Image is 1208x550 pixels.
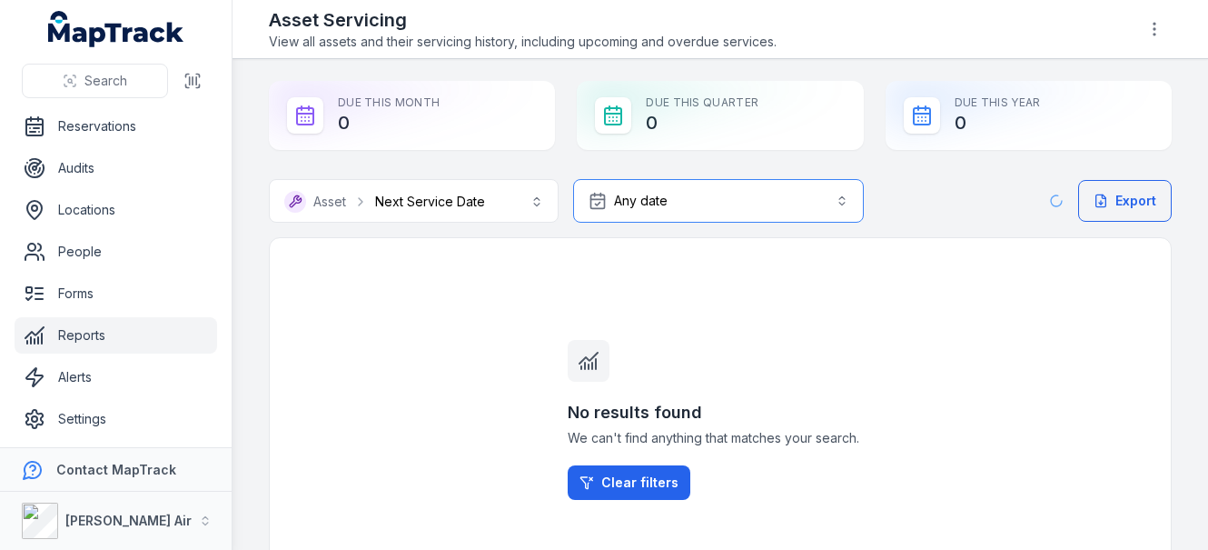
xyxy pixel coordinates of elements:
a: Reports [15,317,217,354]
button: AssetNext Service Date [269,179,559,223]
a: MapTrack [48,11,184,47]
a: Clear filters [568,465,690,500]
button: Search [22,64,168,98]
h2: Asset Servicing [269,7,777,33]
a: Audits [15,150,217,186]
button: Export [1078,180,1172,222]
a: Reservations [15,108,217,145]
span: We can't find anything that matches your search. [568,429,873,447]
strong: [PERSON_NAME] Air [65,513,192,528]
a: Settings [15,401,217,437]
button: Any date [573,179,863,223]
h3: No results found [568,400,873,425]
a: Forms [15,275,217,312]
strong: Contact MapTrack [56,462,176,477]
a: Alerts [15,359,217,395]
a: People [15,234,217,270]
a: Locations [15,192,217,228]
span: View all assets and their servicing history, including upcoming and overdue services. [269,33,777,51]
span: Search [84,72,127,90]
